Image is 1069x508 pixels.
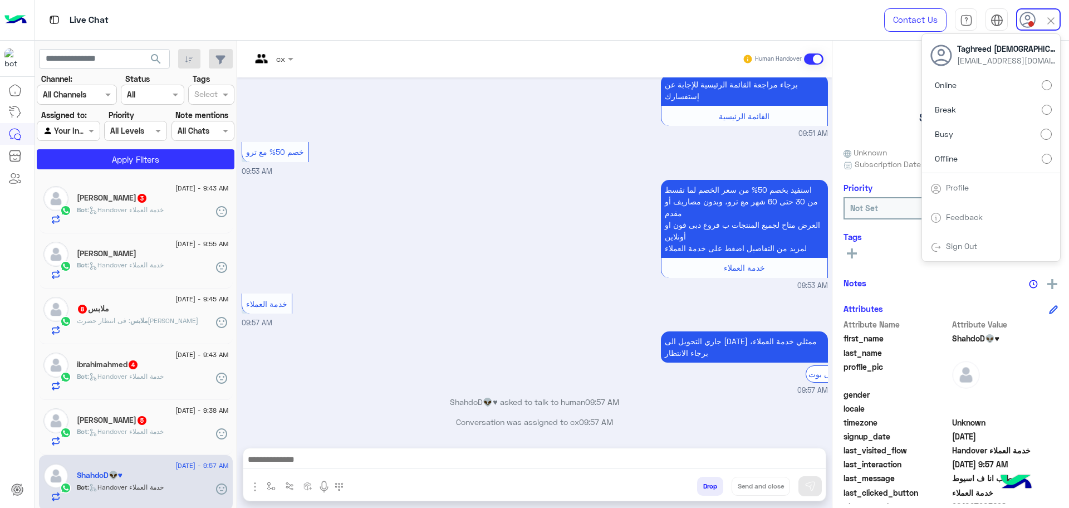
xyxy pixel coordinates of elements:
[77,471,122,480] h5: ShahdoD👽♥︎
[41,109,87,121] label: Assigned to:
[855,158,951,170] span: Subscription Date : [DATE]
[797,281,828,291] span: 09:53 AM
[4,48,24,69] img: 1403182699927242
[952,487,1058,499] span: خدمة العملاء
[935,128,953,140] span: Busy
[37,149,234,169] button: Apply Filters
[175,239,228,249] span: [DATE] - 9:55 AM
[1042,154,1052,164] input: Offline
[193,73,210,85] label: Tags
[77,206,87,214] span: Bot
[661,331,828,363] p: 10/8/2025, 9:57 AM
[844,472,950,484] span: last_message
[281,477,299,495] button: Trigger scenario
[303,482,312,491] img: create order
[1042,80,1052,90] input: Online
[246,299,287,309] span: خدمة العملاء
[109,109,134,121] label: Priority
[77,249,136,258] h5: Nehal Alhariry
[248,480,262,494] img: send attachment
[60,316,71,327] img: WhatsApp
[77,483,87,491] span: Bot
[844,458,950,470] span: last_interaction
[935,153,958,164] span: Offline
[43,408,68,433] img: defaultAdmin.png
[77,427,87,436] span: Bot
[661,75,828,106] p: 10/8/2025, 9:51 AM
[242,319,272,327] span: 09:57 AM
[43,353,68,378] img: defaultAdmin.png
[175,350,228,360] span: [DATE] - 9:43 AM
[990,14,1003,27] img: tab
[844,232,1058,242] h6: Tags
[125,73,150,85] label: Status
[335,482,344,491] img: make a call
[41,73,72,85] label: Channel:
[724,263,765,272] span: خدمة العملاء
[732,477,790,496] button: Send and close
[138,194,146,203] span: 3
[798,129,828,139] span: 09:51 AM
[129,360,138,369] span: 4
[946,212,983,222] a: Feedback
[87,206,164,214] span: : Handover خدمة العملاء
[78,305,87,314] span: 8
[997,463,1036,502] img: hulul-logo.png
[317,480,331,494] img: send voice note
[844,389,950,400] span: gender
[60,261,71,272] img: WhatsApp
[60,427,71,438] img: WhatsApp
[946,241,977,251] a: Sign Out
[930,242,941,253] img: tab
[267,482,276,491] img: select flow
[952,472,1058,484] span: طيب انا ف اسيوط
[77,360,139,369] h5: ibrahimahmed
[43,186,68,211] img: defaultAdmin.png
[579,417,613,427] span: 09:57 AM
[952,361,980,389] img: defaultAdmin.png
[884,8,947,32] a: Contact Us
[246,147,304,157] span: خصم 50% مع ترو
[952,333,1058,344] span: ShahdoD👽♥︎
[755,55,802,63] small: Human Handover
[175,109,228,121] label: Note mentions
[844,304,883,314] h6: Attributes
[844,487,950,499] span: last_clicked_button
[60,372,71,383] img: WhatsApp
[844,361,950,387] span: profile_pic
[1047,279,1057,289] img: add
[87,483,164,491] span: : Handover خدمة العملاء
[130,316,148,325] span: ملابس
[87,427,164,436] span: : Handover خدمة العملاء
[946,183,969,192] a: Profile
[1042,105,1052,115] input: Break
[957,55,1057,66] span: [EMAIL_ADDRESS][DOMAIN_NAME]
[952,403,1058,414] span: null
[175,183,228,193] span: [DATE] - 9:43 AM
[930,183,941,194] img: tab
[806,365,859,383] div: الرجوع الى بوت
[661,180,828,258] p: 10/8/2025, 9:53 AM
[952,417,1058,428] span: Unknown
[919,111,982,124] h5: ShahdoD👽♥︎
[844,444,950,456] span: last_visited_flow
[87,261,164,269] span: : Handover خدمة العملاء
[697,477,723,496] button: Drop
[844,431,950,442] span: signup_date
[952,458,1058,470] span: 2025-08-10T06:57:41.634Z
[242,416,828,428] p: Conversation was assigned to cx
[242,396,828,408] p: ShahdoD👽♥︎ asked to talk to human
[844,403,950,414] span: locale
[175,294,228,304] span: [DATE] - 9:45 AM
[955,8,977,32] a: tab
[77,316,198,325] span: فى انتظار حضرتك
[1045,14,1057,27] img: close
[935,79,957,91] span: Online
[1041,129,1052,140] input: Busy
[844,347,950,359] span: last_name
[957,43,1057,55] span: Taghreed [DEMOGRAPHIC_DATA]
[930,212,941,223] img: tab
[585,397,619,407] span: 09:57 AM
[844,333,950,344] span: first_name
[242,167,272,175] span: 09:53 AM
